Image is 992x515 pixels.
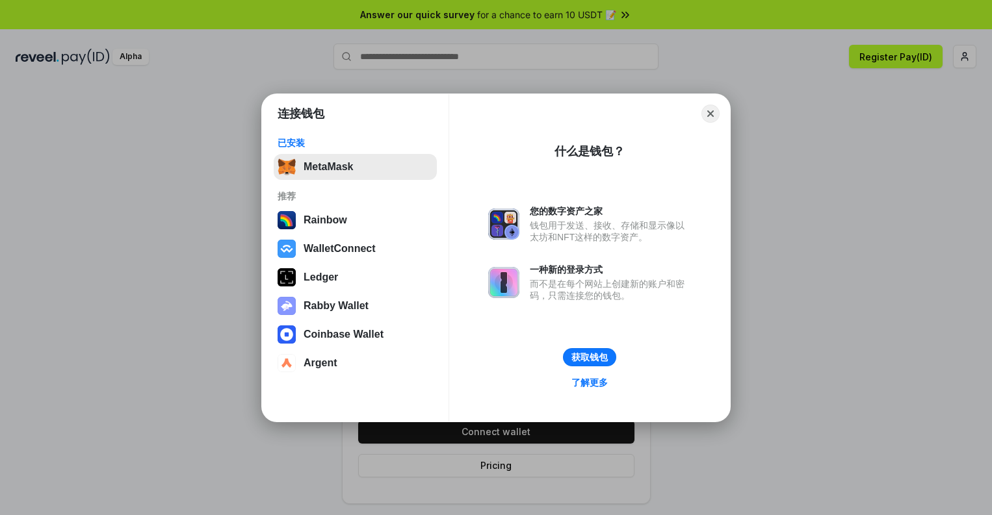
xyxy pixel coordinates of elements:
div: Argent [304,357,337,369]
button: MetaMask [274,154,437,180]
img: svg+xml,%3Csvg%20width%3D%2228%22%20height%3D%2228%22%20viewBox%3D%220%200%2028%2028%22%20fill%3D... [278,240,296,258]
div: Ledger [304,271,338,283]
button: Argent [274,350,437,376]
img: svg+xml,%3Csvg%20width%3D%2228%22%20height%3D%2228%22%20viewBox%3D%220%200%2028%2028%22%20fill%3D... [278,354,296,372]
div: WalletConnect [304,243,376,255]
h1: 连接钱包 [278,106,324,121]
div: 已安装 [278,137,433,149]
img: svg+xml,%3Csvg%20xmlns%3D%22http%3A%2F%2Fwww.w3.org%2F2000%2Fsvg%22%20width%3D%2228%22%20height%3... [278,268,296,286]
button: 获取钱包 [563,348,616,366]
button: WalletConnect [274,236,437,262]
div: 推荐 [278,190,433,202]
button: Rabby Wallet [274,293,437,319]
img: svg+xml,%3Csvg%20xmlns%3D%22http%3A%2F%2Fwww.w3.org%2F2000%2Fsvg%22%20fill%3D%22none%22%20viewBox... [278,297,296,315]
img: svg+xml,%3Csvg%20width%3D%22120%22%20height%3D%22120%22%20viewBox%3D%220%200%20120%20120%22%20fil... [278,211,296,229]
div: 什么是钱包？ [555,144,625,159]
button: Rainbow [274,207,437,233]
button: Ledger [274,264,437,290]
div: Rabby Wallet [304,300,369,312]
button: Coinbase Wallet [274,321,437,347]
a: 了解更多 [564,374,616,391]
button: Close [701,105,720,123]
img: svg+xml,%3Csvg%20xmlns%3D%22http%3A%2F%2Fwww.w3.org%2F2000%2Fsvg%22%20fill%3D%22none%22%20viewBox... [488,267,519,298]
div: Rainbow [304,214,347,226]
div: 获取钱包 [571,351,608,363]
div: Coinbase Wallet [304,329,384,340]
img: svg+xml,%3Csvg%20fill%3D%22none%22%20height%3D%2233%22%20viewBox%3D%220%200%2035%2033%22%20width%... [278,158,296,176]
div: 钱包用于发送、接收、存储和显示像以太坊和NFT这样的数字资产。 [530,220,691,243]
img: svg+xml,%3Csvg%20width%3D%2228%22%20height%3D%2228%22%20viewBox%3D%220%200%2028%2028%22%20fill%3D... [278,325,296,344]
div: 一种新的登录方式 [530,264,691,275]
div: 了解更多 [571,377,608,388]
img: svg+xml,%3Csvg%20xmlns%3D%22http%3A%2F%2Fwww.w3.org%2F2000%2Fsvg%22%20fill%3D%22none%22%20viewBox... [488,208,519,240]
div: 您的数字资产之家 [530,205,691,217]
div: MetaMask [304,161,353,173]
div: 而不是在每个网站上创建新的账户和密码，只需连接您的钱包。 [530,278,691,301]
